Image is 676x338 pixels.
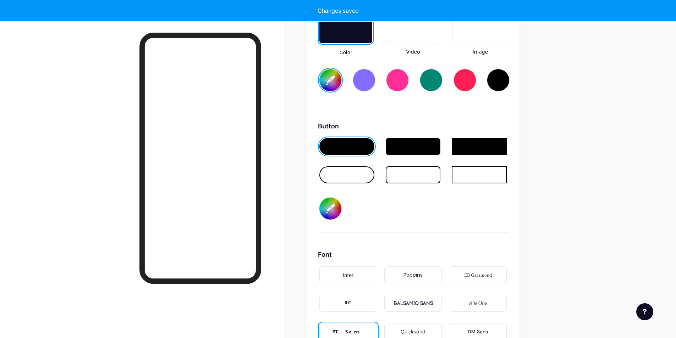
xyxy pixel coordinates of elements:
[464,271,492,279] div: EB Garamond
[318,6,359,15] div: Changes saved
[468,328,488,336] div: DM Sans
[385,48,441,56] span: Video
[394,300,433,307] div: BALSAMIQ SANS
[403,271,423,279] div: Poppins
[318,49,374,56] span: Color
[345,300,352,307] div: TEKO
[452,48,508,56] span: Image
[469,300,487,307] div: Kite One
[332,328,364,336] div: PT Sans
[318,121,508,131] div: Button
[343,271,353,279] div: Inter
[318,250,508,259] div: Font
[401,328,425,336] div: Quicksand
